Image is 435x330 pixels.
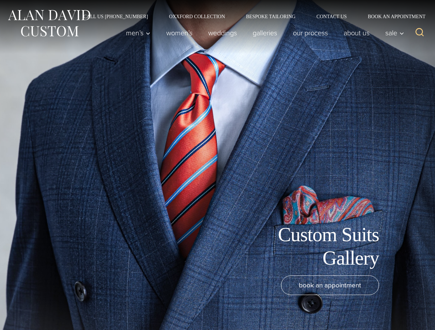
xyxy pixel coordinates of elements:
a: weddings [201,26,245,40]
nav: Primary Navigation [118,26,408,40]
a: Women’s [159,26,201,40]
a: Oxxford Collection [159,14,236,19]
button: View Search Form [411,24,428,41]
a: book an appointment [281,275,379,295]
nav: Secondary Navigation [73,14,428,19]
span: Men’s [126,29,150,36]
a: Book an Appointment [357,14,428,19]
a: Our Process [285,26,336,40]
a: Call Us [PHONE_NUMBER] [73,14,159,19]
a: Bespoke Tailoring [236,14,306,19]
a: Contact Us [306,14,357,19]
a: About Us [336,26,378,40]
h1: Custom Suits Gallery [222,223,379,270]
a: Galleries [245,26,285,40]
span: book an appointment [299,280,361,290]
img: Alan David Custom [7,8,91,39]
span: Sale [385,29,404,36]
